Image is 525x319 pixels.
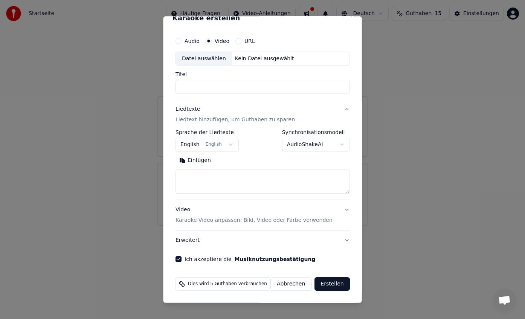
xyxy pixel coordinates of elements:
div: Datei auswählen [176,52,232,65]
label: Ich akzeptiere die [185,256,315,262]
div: Liedtexte [176,105,200,113]
h2: Karaoke erstellen [172,14,353,21]
span: Dies wird 5 Guthaben verbrauchen [188,281,267,287]
p: Liedtext hinzufügen, um Guthaben zu sparen [176,116,295,124]
button: Ich akzeptiere die [234,256,315,262]
p: Karaoke-Video anpassen: Bild, Video oder Farbe verwenden [176,217,333,224]
label: Synchronisationsmodell [282,130,349,135]
button: Einfügen [176,154,215,166]
div: LiedtexteLiedtext hinzufügen, um Guthaben zu sparen [176,130,350,200]
button: LiedtexteLiedtext hinzufügen, um Guthaben zu sparen [176,99,350,130]
label: Titel [176,72,350,77]
label: URL [244,38,255,43]
button: Abbrechen [270,277,311,291]
label: Video [214,38,229,43]
div: Video [176,206,333,224]
button: Erweitert [176,230,350,250]
label: Sprache der Liedtexte [176,130,239,135]
div: Kein Datei ausgewählt [232,55,297,62]
label: Audio [185,38,200,43]
button: VideoKaraoke-Video anpassen: Bild, Video oder Farbe verwenden [176,200,350,230]
button: Erstellen [314,277,349,291]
